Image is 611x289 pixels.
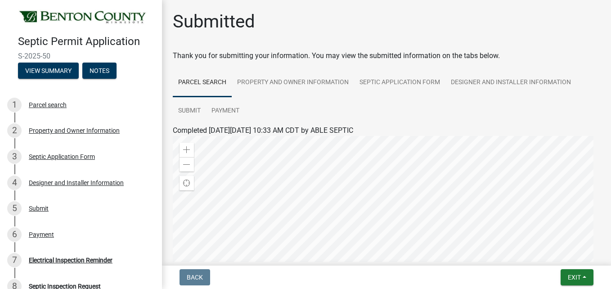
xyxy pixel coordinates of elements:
div: 1 [7,98,22,112]
div: Zoom out [180,157,194,172]
a: Parcel search [173,68,232,97]
div: Property and Owner Information [29,127,120,134]
a: Payment [206,97,245,126]
div: 2 [7,123,22,138]
span: Back [187,274,203,281]
button: Notes [82,63,117,79]
div: 5 [7,201,22,216]
img: Benton County, Minnesota [18,9,148,26]
div: Find my location [180,176,194,190]
button: Back [180,269,210,285]
h1: Submitted [173,11,255,32]
div: 7 [7,253,22,267]
h4: Septic Permit Application [18,35,155,48]
span: Completed [DATE][DATE] 10:33 AM CDT by ABLE SEPTIC [173,126,353,135]
a: Septic Application Form [354,68,445,97]
span: Exit [568,274,581,281]
div: Thank you for submitting your information. You may view the submitted information on the tabs below. [173,50,600,61]
div: Designer and Installer Information [29,180,124,186]
wm-modal-confirm: Notes [82,68,117,75]
div: 4 [7,176,22,190]
div: Electrical Inspection Reminder [29,257,112,263]
a: Designer and Installer Information [445,68,576,97]
div: Septic Application Form [29,154,95,160]
wm-modal-confirm: Summary [18,68,79,75]
button: Exit [561,269,593,285]
div: Submit [29,205,49,212]
div: 6 [7,227,22,242]
div: Parcel search [29,102,67,108]
a: Property and Owner Information [232,68,354,97]
div: 3 [7,149,22,164]
span: S-2025-50 [18,52,144,60]
a: Submit [173,97,206,126]
button: View Summary [18,63,79,79]
div: Zoom in [180,143,194,157]
div: Payment [29,231,54,238]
